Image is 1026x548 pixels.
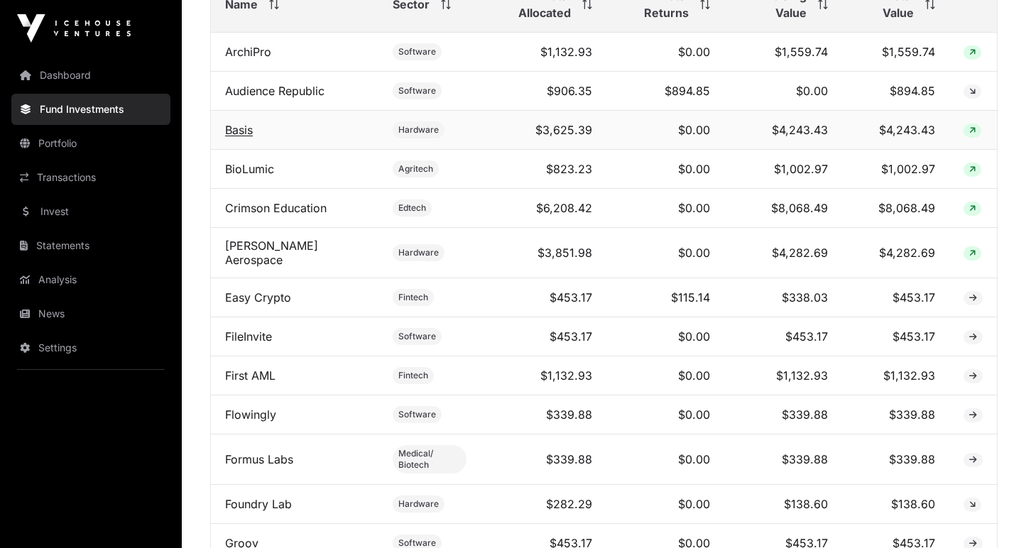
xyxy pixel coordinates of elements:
td: $0.00 [724,72,843,111]
td: $0.00 [606,356,724,395]
td: $8,068.49 [842,189,949,228]
td: $894.85 [606,72,724,111]
a: Flowingly [225,407,276,422]
td: $453.17 [724,317,843,356]
a: ArchiPro [225,45,271,59]
td: $0.00 [606,111,724,150]
a: BioLumic [225,162,274,176]
a: [PERSON_NAME] Aerospace [225,239,318,267]
td: $1,559.74 [842,33,949,72]
a: Easy Crypto [225,290,291,305]
span: Hardware [398,124,439,136]
td: $0.00 [606,395,724,434]
td: $8,068.49 [724,189,843,228]
a: Dashboard [11,60,170,91]
a: Transactions [11,162,170,193]
span: Fintech [398,370,428,381]
td: $6,208.42 [481,189,606,228]
td: $338.03 [724,278,843,317]
td: $0.00 [606,189,724,228]
td: $0.00 [606,33,724,72]
a: Foundry Lab [225,497,292,511]
td: $906.35 [481,72,606,111]
a: Settings [11,332,170,363]
td: $3,625.39 [481,111,606,150]
td: $453.17 [481,317,606,356]
td: $0.00 [606,485,724,524]
td: $453.17 [842,317,949,356]
span: Edtech [398,202,426,214]
td: $0.00 [606,150,724,189]
a: Crimson Education [225,201,327,215]
td: $1,132.93 [842,356,949,395]
td: $1,132.93 [481,33,606,72]
a: Portfolio [11,128,170,159]
a: FileInvite [225,329,272,344]
td: $823.23 [481,150,606,189]
td: $3,851.98 [481,228,606,278]
td: $1,559.74 [724,33,843,72]
a: Analysis [11,264,170,295]
a: Basis [225,123,253,137]
td: $339.88 [481,434,606,485]
a: Fund Investments [11,94,170,125]
td: $138.60 [724,485,843,524]
td: $1,132.93 [724,356,843,395]
td: $282.29 [481,485,606,524]
span: Fintech [398,292,428,303]
td: $1,002.97 [724,150,843,189]
td: $1,002.97 [842,150,949,189]
td: $115.14 [606,278,724,317]
span: Software [398,85,436,97]
span: Hardware [398,498,439,510]
a: Statements [11,230,170,261]
td: $4,243.43 [724,111,843,150]
td: $453.17 [842,278,949,317]
span: Software [398,409,436,420]
td: $453.17 [481,278,606,317]
td: $339.88 [724,395,843,434]
span: Medical/ Biotech [398,448,461,471]
span: Agritech [398,163,433,175]
a: News [11,298,170,329]
iframe: Chat Widget [955,480,1026,548]
span: Software [398,46,436,57]
a: First AML [225,368,275,383]
a: Formus Labs [225,452,293,466]
td: $894.85 [842,72,949,111]
td: $138.60 [842,485,949,524]
img: Icehouse Ventures Logo [17,14,131,43]
td: $4,243.43 [842,111,949,150]
td: $339.88 [481,395,606,434]
td: $339.88 [842,434,949,485]
td: $4,282.69 [842,228,949,278]
a: Invest [11,196,170,227]
a: Audience Republic [225,84,324,98]
td: $0.00 [606,434,724,485]
span: Hardware [398,247,439,258]
td: $1,132.93 [481,356,606,395]
td: $339.88 [724,434,843,485]
td: $0.00 [606,317,724,356]
td: $4,282.69 [724,228,843,278]
td: $339.88 [842,395,949,434]
span: Software [398,331,436,342]
td: $0.00 [606,228,724,278]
